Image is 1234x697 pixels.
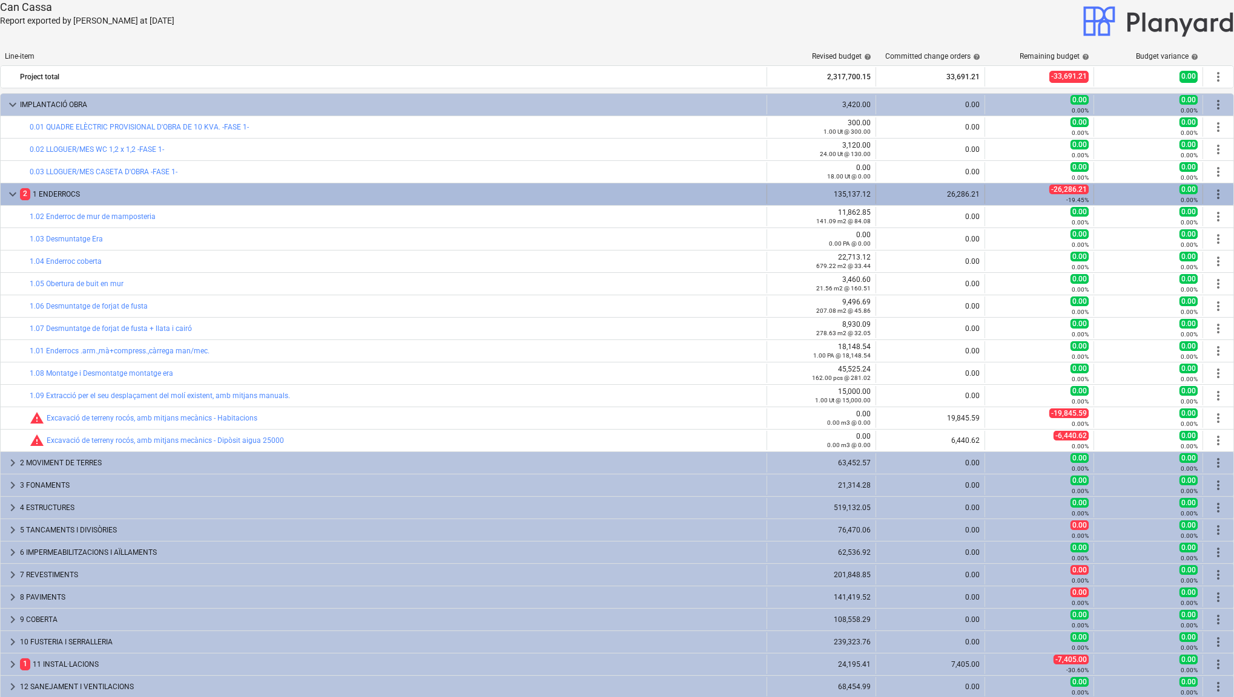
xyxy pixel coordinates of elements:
[1180,632,1198,642] span: 0.00
[1049,71,1089,82] span: -33,691.21
[1180,476,1198,485] span: 0.00
[1211,612,1226,627] span: More actions
[881,190,980,198] div: 26,286.21
[5,478,20,492] span: keyboard_arrow_right
[1181,510,1198,517] small: 0.00%
[1072,644,1089,651] small: 0.00%
[20,655,762,674] div: 11 INSTAL·LACIONS
[1071,498,1089,508] span: 0.00
[1181,264,1198,270] small: 0.00%
[812,52,871,61] div: Revised budget
[862,53,871,61] span: help
[971,53,980,61] span: help
[1054,655,1089,664] span: -7,405.00
[881,257,980,266] div: 0.00
[5,97,20,112] span: keyboard_arrow_down
[812,375,871,381] small: 162.00 pcs @ 281.02
[772,410,871,427] div: 0.00
[772,365,871,382] div: 45,525.24
[1181,219,1198,226] small: 0.00%
[772,67,871,87] div: 2,317,700.15
[1180,185,1198,194] span: 0.00
[772,615,871,624] div: 108,558.29
[20,677,762,696] div: 12 SANEJAMENT I VENTILACIONS
[1071,520,1089,530] span: 0.00
[1180,587,1198,597] span: 0.00
[1072,510,1089,517] small: 0.00%
[1071,476,1089,485] span: 0.00
[20,520,762,540] div: 5 TANCAMENTS I DIVISÒRIES
[827,419,871,426] small: 0.00 m3 @ 0.00
[1181,107,1198,114] small: 0.00%
[30,145,164,154] a: 0.02 LLOGUER/MES WC 1,2 x 1,2 -FASE 1-
[5,590,20,604] span: keyboard_arrow_right
[20,67,762,87] div: Project total
[1180,229,1198,239] span: 0.00
[1072,152,1089,159] small: 0.00%
[1189,53,1198,61] span: help
[1211,344,1226,358] span: More actions
[30,411,44,425] span: Committed costs exceed revised budget
[1072,331,1089,338] small: 0.00%
[1071,453,1089,463] span: 0.00
[772,593,871,601] div: 141,419.52
[1180,520,1198,530] span: 0.00
[1071,140,1089,149] span: 0.00
[1181,309,1198,315] small: 0.00%
[1180,341,1198,351] span: 0.00
[881,235,980,243] div: 0.00
[1071,632,1089,642] span: 0.00
[1071,296,1089,306] span: 0.00
[881,548,980,557] div: 0.00
[5,523,20,537] span: keyboard_arrow_right
[1049,408,1089,418] span: -19,845.59
[816,307,871,314] small: 207.08 m2 @ 45.86
[20,610,762,629] div: 9 COBERTA
[1211,209,1226,224] span: More actions
[1181,129,1198,136] small: 0.00%
[1072,174,1089,181] small: 0.00%
[1072,488,1089,494] small: 0.00%
[30,235,103,243] a: 1.03 Desmuntatge Era
[20,543,762,562] div: 6 IMPERMEABILITZACIONS I AÏLLAMENTS
[30,369,173,378] a: 1.08 Montatge i Desmontatge montatge era
[20,453,762,473] div: 2 MOVIMENT DE TERRES
[20,498,762,517] div: 4 ESTRUCTURES
[815,397,871,404] small: 1.00 Ut @ 15,000.00
[881,369,980,378] div: 0.00
[1211,635,1226,649] span: More actions
[881,503,980,512] div: 0.00
[1211,321,1226,336] span: More actions
[20,95,762,114] div: IMPLANTACIÓ OBRA
[1181,197,1198,203] small: 0.00%
[881,593,980,601] div: 0.00
[1181,600,1198,606] small: 0.00%
[881,571,980,579] div: 0.00
[1181,555,1198,561] small: 0.00%
[1080,53,1089,61] span: help
[5,500,20,515] span: keyboard_arrow_right
[827,173,871,180] small: 18.00 Ut @ 0.00
[1181,532,1198,539] small: 0.00%
[1180,296,1198,306] span: 0.00
[1072,532,1089,539] small: 0.00%
[1180,162,1198,172] span: 0.00
[1072,286,1089,293] small: 0.00%
[1173,639,1234,697] iframe: Chat Widget
[820,151,871,157] small: 24.00 Ut @ 130.00
[1211,187,1226,201] span: More actions
[772,660,871,669] div: 24,195.41
[772,275,871,292] div: 3,460.60
[881,123,980,131] div: 0.00
[1072,219,1089,226] small: 0.00%
[1071,252,1089,261] span: 0.00
[1071,162,1089,172] span: 0.00
[5,612,20,627] span: keyboard_arrow_right
[881,391,980,400] div: 0.00
[1071,565,1089,575] span: 0.00
[1072,129,1089,136] small: 0.00%
[1211,366,1226,381] span: More actions
[1181,488,1198,494] small: 0.00%
[1181,286,1198,293] small: 0.00%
